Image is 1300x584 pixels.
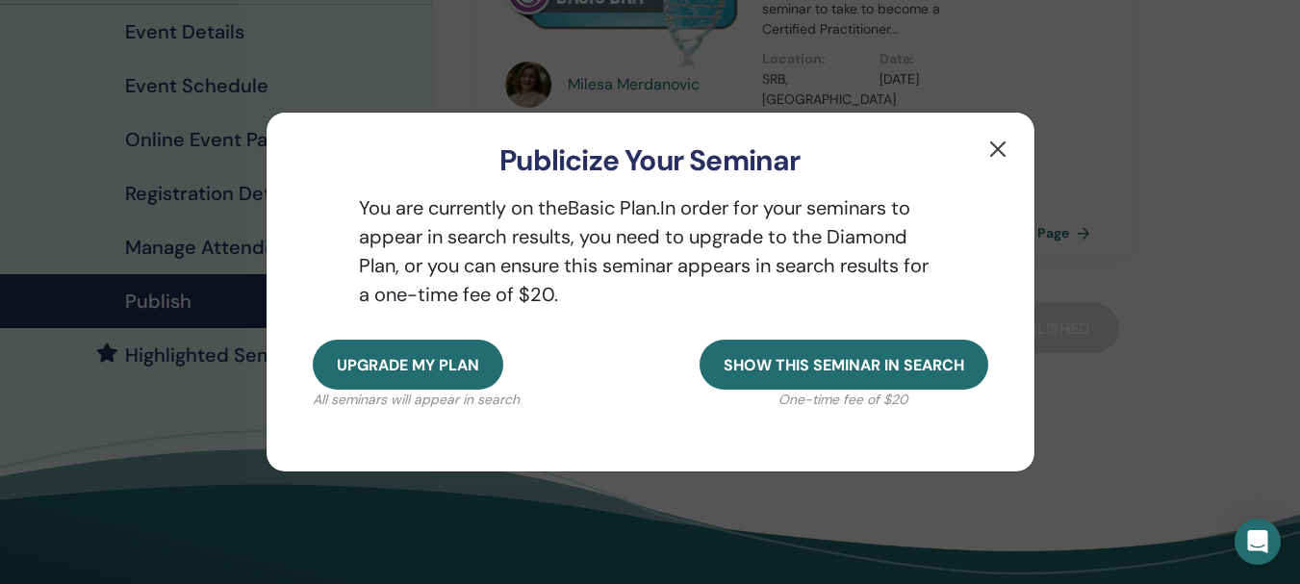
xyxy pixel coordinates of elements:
[313,390,520,410] p: All seminars will appear in search
[700,340,988,390] button: Show this seminar in search
[700,390,988,410] p: One-time fee of $20
[724,355,964,375] span: Show this seminar in search
[337,355,479,375] span: Upgrade my plan
[313,193,988,309] p: You are currently on the Basic Plan. In order for your seminars to appear in search results, you ...
[1235,519,1281,565] div: Open Intercom Messenger
[313,340,503,390] button: Upgrade my plan
[297,143,1004,178] h3: Publicize Your Seminar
